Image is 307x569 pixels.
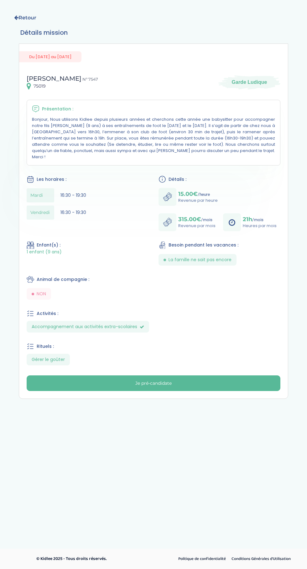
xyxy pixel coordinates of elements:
[178,191,198,197] span: 15.00€
[32,116,275,160] p: Bonjour, Nous utilisons Kidlee depuis plusieurs années et cherchons cette année une babysitter po...
[27,321,149,333] span: Accompagnement aux activités extra-scolaires
[37,176,66,183] span: Les horaires :
[243,216,252,223] span: 21h
[37,242,60,248] span: Enfant(s) :
[37,343,54,350] span: Rituels :
[30,192,43,199] span: Mardi
[27,354,70,365] span: Gérer le goûter
[243,216,277,223] p: /mois
[37,310,58,317] span: Activités :
[20,28,287,37] h3: Détails mission
[34,83,46,89] span: 75019
[60,192,86,198] span: 16:30 - 19:30
[176,555,228,563] a: Politique de confidentialité
[36,556,158,562] p: © Kidlee 2025 - Tous droits réservés.
[37,276,89,283] span: Animal de compagnie :
[135,380,172,386] div: Je pré-candidate
[178,223,216,229] p: Revenue par mois
[27,375,280,391] button: Je pré-candidate
[27,75,81,82] span: [PERSON_NAME]
[19,51,81,62] span: Du [DATE] au [DATE]
[243,223,277,229] p: Heures par mois
[178,191,218,197] p: /heure
[169,242,238,248] span: Besoin pendant les vacances :
[169,257,232,263] span: La famille ne sait pas encore
[30,209,50,216] span: Vendredi
[178,216,201,223] span: 315.00€
[178,197,218,204] p: Revenue par heure
[27,249,62,255] span: 1 enfant (9 ans)
[37,291,46,297] span: NON
[82,77,98,82] span: N° 7547
[178,216,216,223] p: /mois
[232,79,267,86] span: Garde Ludique
[169,176,186,183] span: Détails :
[42,106,73,112] span: Présentation :
[60,209,86,216] span: 16:30 - 19:30
[229,555,293,563] a: Conditions Générales d’Utilisation
[14,15,36,21] a: Retour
